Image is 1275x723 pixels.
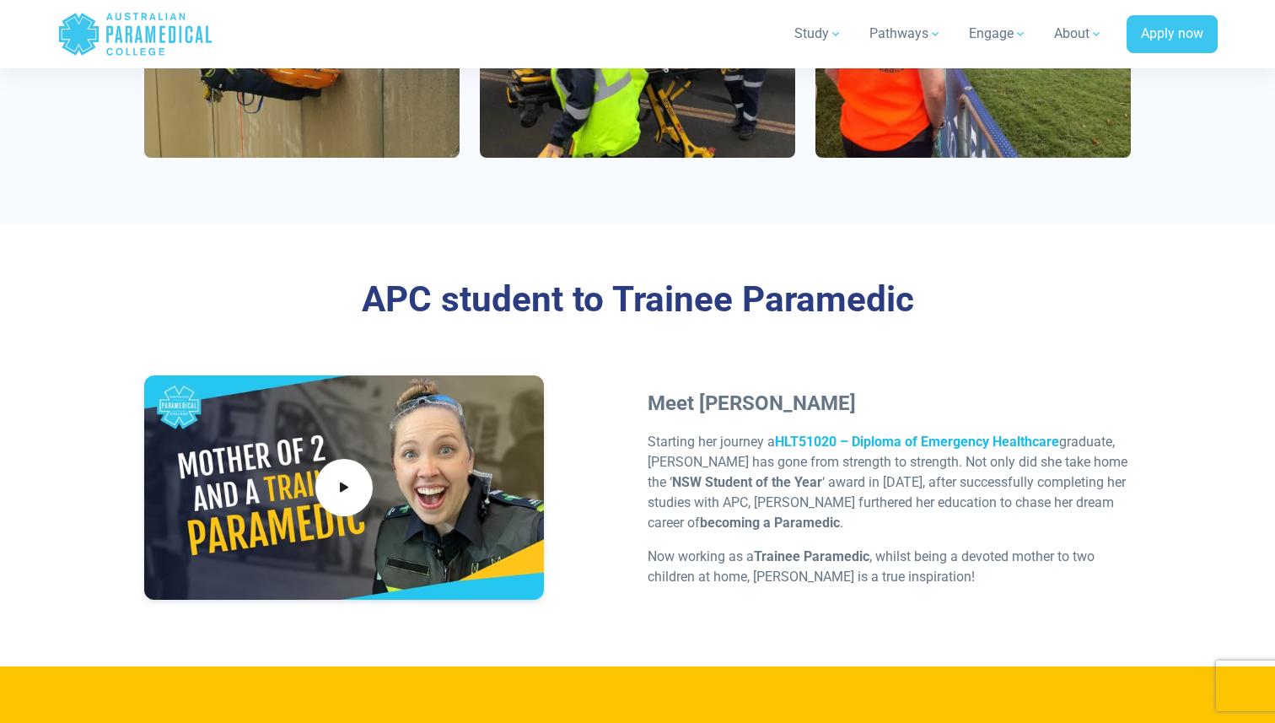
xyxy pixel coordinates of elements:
p: Now working as a , whilst being a devoted mother to two children at home, [PERSON_NAME] is a true... [648,547,1131,587]
a: Australian Paramedical College [57,7,213,62]
strong: Trainee Paramedic [754,548,869,564]
p: Starting her journey a graduate, [PERSON_NAME] has gone from strength to strength. Not only did s... [648,432,1131,533]
strong: becoming a Paramedic [700,515,840,531]
a: Engage [959,10,1037,57]
a: HLT51020 – Diploma of Emergency Healthcare [775,434,1059,450]
strong: NSW Student of the Year [672,474,822,490]
a: Study [784,10,853,57]
strong: Meet [PERSON_NAME] [648,391,856,415]
a: Pathways [859,10,952,57]
a: Apply now [1127,15,1218,54]
h3: APC student to Trainee Paramedic [144,278,1131,321]
a: About [1044,10,1113,57]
